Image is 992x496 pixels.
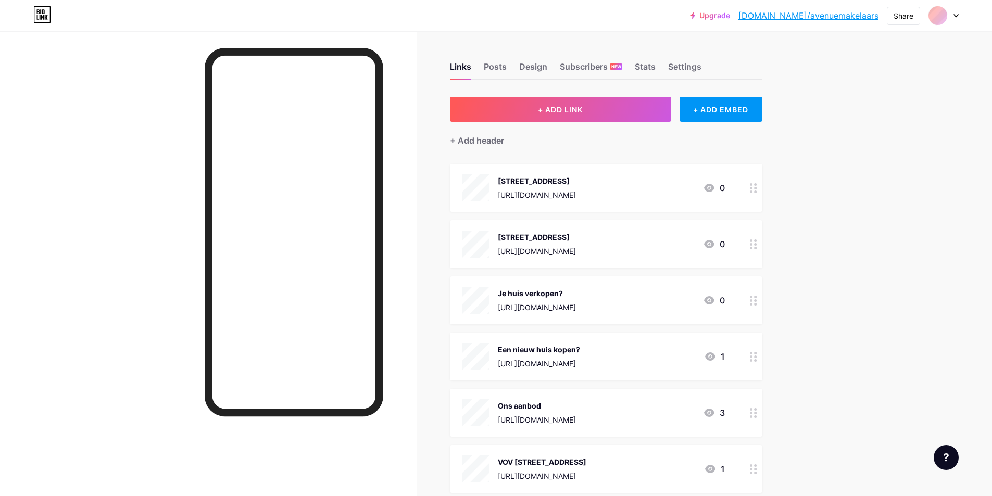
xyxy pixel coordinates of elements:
div: [STREET_ADDRESS] [498,175,576,186]
div: VOV [STREET_ADDRESS] [498,456,586,467]
div: Een nieuw huis kopen? [498,344,580,355]
a: Upgrade [690,11,730,20]
div: [URL][DOMAIN_NAME] [498,414,576,425]
div: + Add header [450,134,504,147]
div: 1 [704,350,725,363]
div: Settings [668,60,701,79]
span: + ADD LINK [538,105,583,114]
button: + ADD LINK [450,97,671,122]
div: Posts [484,60,507,79]
div: [URL][DOMAIN_NAME] [498,302,576,313]
div: [URL][DOMAIN_NAME] [498,470,586,481]
div: 0 [703,238,725,250]
div: Links [450,60,471,79]
div: Ons aanbod [498,400,576,411]
div: [URL][DOMAIN_NAME] [498,358,580,369]
div: 0 [703,294,725,307]
div: 0 [703,182,725,194]
div: + ADD EMBED [680,97,762,122]
div: Subscribers [560,60,622,79]
span: NEW [611,63,621,70]
a: [DOMAIN_NAME]/avenuemakelaars [738,9,878,22]
div: Share [894,10,913,21]
div: Stats [635,60,656,79]
div: 1 [704,463,725,475]
div: Design [519,60,547,79]
div: [URL][DOMAIN_NAME] [498,246,576,257]
div: [URL][DOMAIN_NAME] [498,189,576,200]
div: 3 [703,406,725,419]
div: Je huis verkopen? [498,288,576,299]
div: [STREET_ADDRESS] [498,232,576,243]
